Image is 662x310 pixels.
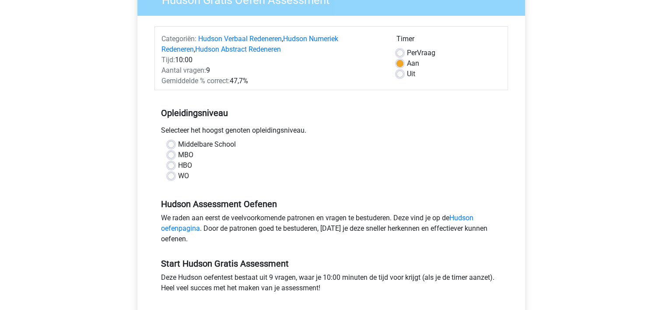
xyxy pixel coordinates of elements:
div: 10:00 [155,55,390,65]
a: Hudson Abstract Redeneren [195,45,281,53]
span: Categoriën: [161,35,196,43]
a: Hudson Verbaal Redeneren [198,35,282,43]
div: Timer [396,34,501,48]
span: Aantal vragen: [161,66,206,74]
label: WO [178,171,189,181]
label: MBO [178,150,193,160]
div: We raden aan eerst de veelvoorkomende patronen en vragen te bestuderen. Deze vind je op de . Door... [154,213,508,248]
span: Tijd: [161,56,175,64]
span: Per [407,49,417,57]
div: Deze Hudson oefentest bestaat uit 9 vragen, waar je 10:00 minuten de tijd voor krijgt (als je de ... [154,272,508,297]
span: Gemiddelde % correct: [161,77,230,85]
label: Middelbare School [178,139,236,150]
h5: Opleidingsniveau [161,104,501,122]
label: HBO [178,160,192,171]
a: Hudson Numeriek Redeneren [161,35,338,53]
div: 47,7% [155,76,390,86]
div: , , [155,34,390,55]
h5: Hudson Assessment Oefenen [161,199,501,209]
div: Selecteer het hoogst genoten opleidingsniveau. [154,125,508,139]
div: 9 [155,65,390,76]
label: Vraag [407,48,435,58]
h5: Start Hudson Gratis Assessment [161,258,501,269]
label: Uit [407,69,415,79]
label: Aan [407,58,419,69]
